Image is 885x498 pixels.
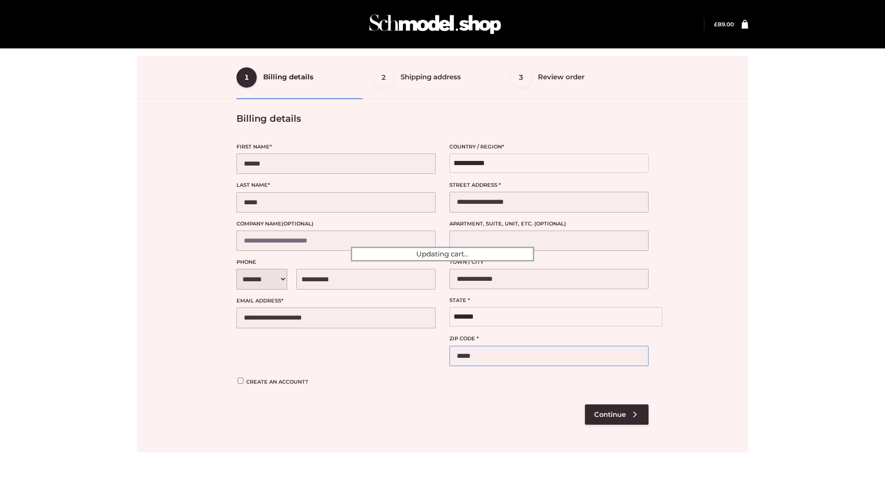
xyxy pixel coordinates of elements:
div: Updating cart... [351,247,534,261]
a: £89.00 [714,21,734,28]
span: £ [714,21,718,28]
img: Schmodel Admin 964 [366,6,504,42]
bdi: 89.00 [714,21,734,28]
